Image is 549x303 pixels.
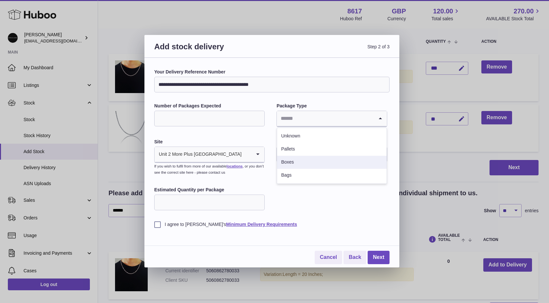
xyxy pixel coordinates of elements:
label: I agree to [PERSON_NAME]'s [154,221,390,228]
label: Site [154,139,265,145]
a: Next [368,251,390,264]
li: Pallets [277,143,386,156]
a: Cancel [315,251,342,264]
label: Expected Delivery Date [276,139,387,145]
a: locations [226,164,242,168]
input: Search for option [242,147,251,162]
label: Estimated Quantity per Package [154,187,265,193]
span: Step 2 of 3 [272,41,390,59]
a: Back [343,251,366,264]
label: Package Type [276,103,387,109]
span: Unit 2 More Plus [GEOGRAPHIC_DATA] [155,147,242,162]
small: If you wish to fulfil from more of our available , or you don’t see the correct site here - pleas... [154,164,264,174]
h3: Add stock delivery [154,41,272,59]
label: Number of Packages Expected [154,103,265,109]
div: Search for option [277,111,387,127]
li: Bags [277,169,386,182]
li: Boxes [277,156,386,169]
li: Unknown [277,130,386,143]
div: Search for option [155,147,264,163]
a: Minimum Delivery Requirements [226,222,297,227]
input: Search for option [277,111,374,126]
label: Your Delivery Reference Number [154,69,390,75]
